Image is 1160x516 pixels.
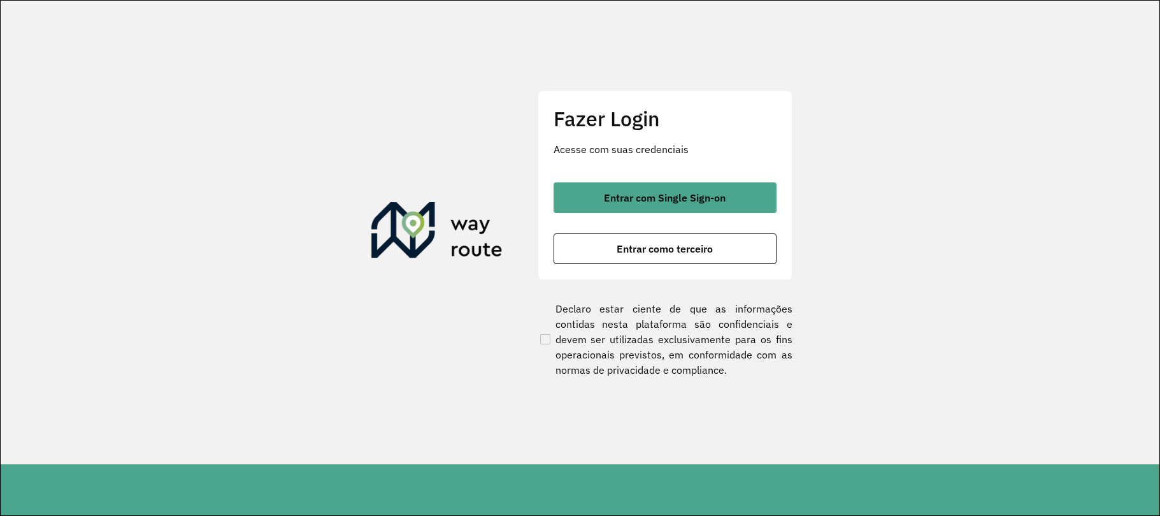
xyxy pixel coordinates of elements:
[604,193,726,203] span: Entrar com Single Sign-on
[554,107,777,131] h2: Fazer Login
[554,142,777,157] p: Acesse com suas credenciais
[554,182,777,213] button: button
[617,244,713,254] span: Entrar como terceiro
[538,301,792,378] label: Declaro estar ciente de que as informações contidas nesta plataforma são confidenciais e devem se...
[554,233,777,264] button: button
[371,202,503,263] img: Roteirizador AmbevTech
